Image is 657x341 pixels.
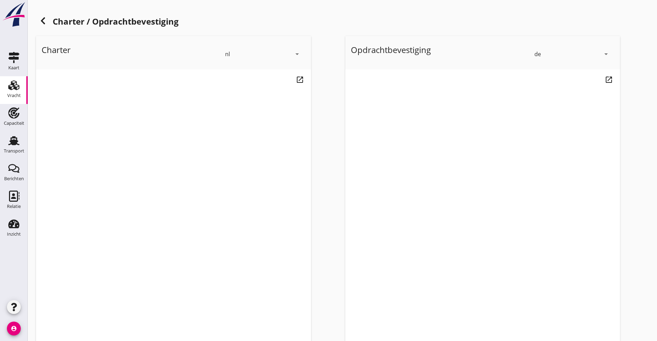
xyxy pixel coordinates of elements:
[7,232,21,236] div: Inzicht
[7,322,21,335] i: account_circle
[8,65,19,70] div: Kaart
[602,50,610,58] i: arrow_drop_down
[605,76,613,84] i: open_in_new
[7,93,21,98] div: Vracht
[225,51,230,57] div: nl
[42,44,215,55] h3: Charter
[4,149,24,153] div: Transport
[534,51,541,57] div: de
[36,14,649,30] h1: Charter / Opdrachtbevestiging
[293,50,301,58] i: arrow_drop_down
[4,176,24,181] div: Berichten
[7,204,21,209] div: Relatie
[1,2,26,27] img: logo-small.a267ee39.svg
[296,76,304,84] i: open_in_new
[351,44,525,55] h3: Opdrachtbevestiging
[4,121,24,125] div: Capaciteit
